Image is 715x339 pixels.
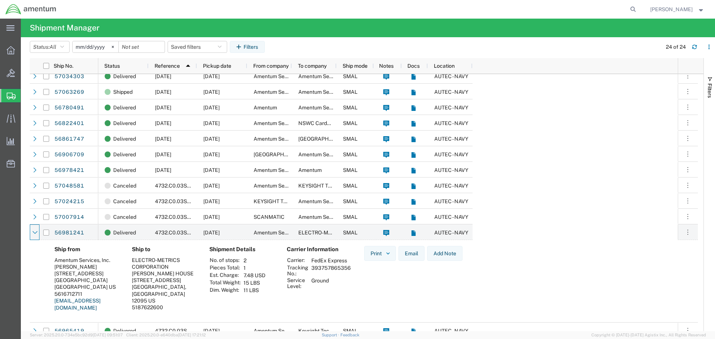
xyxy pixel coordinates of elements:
span: Amentum Services, Inc. [254,167,309,173]
th: Pieces Total: [209,264,241,272]
span: Amentum Services, Inc. [298,198,354,204]
span: 10/03/2025 [203,214,220,220]
span: SMAL [343,230,357,236]
span: Delivered [113,115,136,131]
td: FedEx Express [309,257,353,264]
span: AUTEC - NAVY [434,89,468,95]
span: Amentum Services, Inc. [254,136,309,142]
span: 4732.C0.03SL.14090100.880E0110 [155,328,241,334]
span: Status [104,63,120,69]
a: 56861747 [54,133,85,145]
div: [GEOGRAPHIC_DATA] US [54,284,120,290]
div: Amentum Services, Inc. [54,257,120,263]
span: 09/23/2025 [203,151,220,157]
span: Amentum Services, Inc. [254,230,309,236]
td: 2 [241,257,268,264]
a: 57024215 [54,196,85,208]
span: 09/18/2025 [203,136,220,142]
span: From company [253,63,289,69]
a: 56981241 [54,227,85,239]
img: dropdown [385,250,391,257]
span: NSWC Carderock [298,120,341,126]
span: Amentum [298,167,322,173]
button: Status:All [30,41,70,53]
span: SMAL [343,167,357,173]
span: Delivered [113,225,136,240]
span: 15SEPT2025 [155,120,171,126]
span: 30SEPT2025 [155,167,171,173]
span: AUTEC - NAVY [434,136,468,142]
span: ELECTRO-METRICS CORPORATION [298,230,384,236]
input: Not set [73,41,118,52]
div: 5616712711 [54,291,120,297]
span: Amentum [254,105,277,111]
span: 10/02/2025 [203,230,220,236]
span: Notes [379,63,394,69]
td: 393757865356 [309,264,353,277]
div: [STREET_ADDRESS] [132,277,197,284]
span: Amentum Services, Inc. [298,214,354,220]
input: Not set [119,41,165,52]
span: Amentum Services, Inc. [254,89,309,95]
a: 56978421 [54,164,85,176]
h4: Carrier Information [287,246,346,253]
span: SMAL [343,183,357,189]
span: AUTEC - NAVY [434,328,468,334]
span: AUTEC - NAVY [434,167,468,173]
td: 1 [241,264,268,272]
div: [PERSON_NAME] HOUSE [132,270,197,277]
span: 10SEPT2025 [155,105,171,111]
span: Location [434,63,455,69]
span: SCANMATIC [254,214,285,220]
span: 10/01/2025 [203,328,220,334]
span: 4732.C0.03SL.14090100.880E0110 [155,198,241,204]
button: Print [364,246,396,261]
td: 15 LBS [241,279,268,287]
span: 10-8-25 [155,89,171,95]
th: Tracking No.: [287,264,309,277]
span: 23SEPT2025 [155,151,171,157]
span: Amentum Services, Inc. [298,105,354,111]
span: Delivered [113,131,136,147]
span: [DATE] 17:21:12 [178,333,206,337]
th: Dim. Weight: [209,287,241,294]
span: KEYSIGHT TECHNOLOGIES [254,198,321,204]
span: Amentum Services, Inc. [298,73,354,79]
span: Canceled [113,209,136,225]
a: 57048581 [54,180,85,192]
span: Amentum Services, Inc. [298,89,354,95]
button: Saved filters [168,41,227,53]
span: 4732.C0.03SL.14090100.880E0110 [155,230,241,236]
span: AUTEC - NAVY [434,151,468,157]
a: 57063269 [54,86,85,98]
div: [STREET_ADDRESS] [54,270,120,277]
span: SMAL [343,105,357,111]
span: Keysight Technologies [298,328,353,334]
div: [GEOGRAPHIC_DATA], [GEOGRAPHIC_DATA] 12095 US [132,284,197,304]
span: AUTEC - NAVY [434,214,468,220]
span: SMAL [343,120,357,126]
th: Carrier: [287,257,309,264]
a: Support [322,333,340,337]
div: ELECTRO-METRICS CORPORATION [132,257,197,270]
th: Est. Charge: [209,272,241,279]
button: Email [398,246,425,261]
a: 57034303 [54,71,85,83]
th: Service Level: [287,277,309,290]
span: 10/06/2025 [203,73,220,79]
span: Delivered [113,147,136,162]
span: SMAL [343,136,357,142]
span: SMAL [343,198,357,204]
span: AUTEC - NAVY [434,230,468,236]
span: [DATE] 09:51:07 [93,333,123,337]
span: AUTEC - NAVY [434,120,468,126]
span: Ship mode [343,63,368,69]
span: Delivered [113,323,136,339]
h4: Ship to [132,246,197,253]
span: Amentum Services, Inc. [254,328,309,334]
span: 4732.C0.03SL.14090100.880E0110 [155,183,241,189]
span: Amentum Services, Inc. [254,120,309,126]
span: SMAL [343,89,357,95]
a: 56822401 [54,118,85,129]
span: Naval Station Newport [298,136,352,142]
